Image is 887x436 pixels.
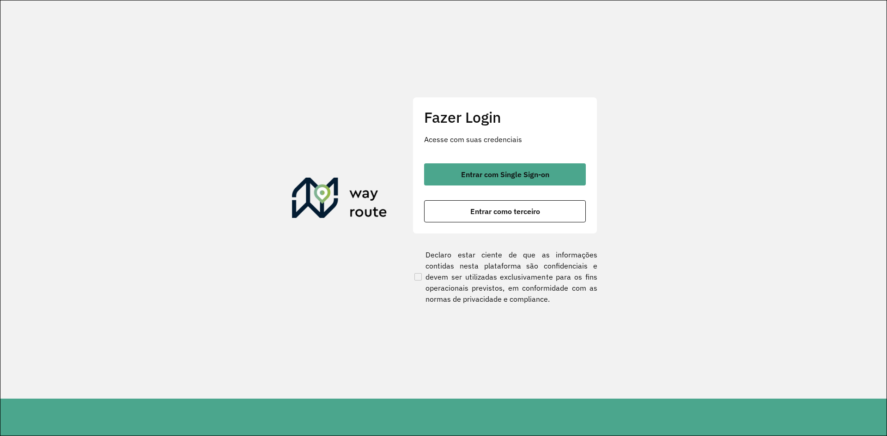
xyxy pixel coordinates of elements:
span: Entrar como terceiro [470,208,540,215]
p: Acesse com suas credenciais [424,134,586,145]
img: Roteirizador AmbevTech [292,178,387,222]
label: Declaro estar ciente de que as informações contidas nesta plataforma são confidenciais e devem se... [413,249,597,305]
button: button [424,200,586,222]
span: Entrar com Single Sign-on [461,171,549,178]
h2: Fazer Login [424,108,586,126]
button: button [424,163,586,185]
